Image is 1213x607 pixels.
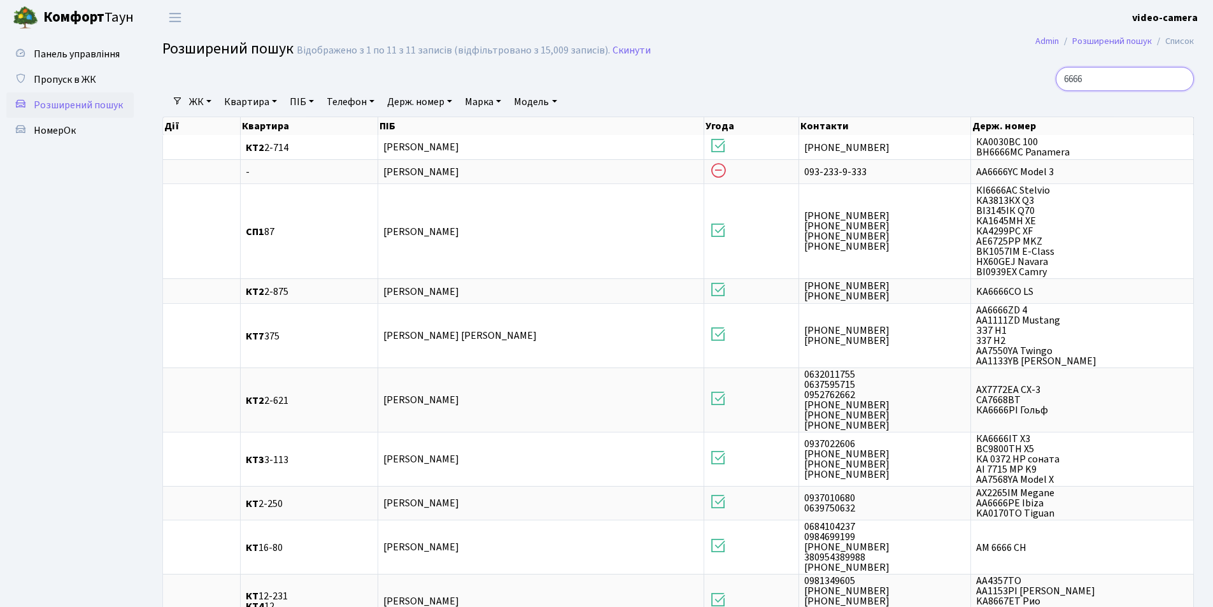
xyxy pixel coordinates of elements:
span: [PHONE_NUMBER] [PHONE_NUMBER] [PHONE_NUMBER] [PHONE_NUMBER] [804,211,965,252]
span: КІ6666АС Stelvio КА3813КХ Q3 ВІ3145ІК Q70 КА1645МН XE КА4299РС XF АЕ6725РР MKZ ВК1057ІМ E-Class H... [976,185,1188,277]
span: [PERSON_NAME] [383,497,459,511]
span: [PHONE_NUMBER] [PHONE_NUMBER] [804,325,965,346]
span: АХ2265ІМ Megane AA6666PE Ibiza KA0170TO Tiguan [976,488,1188,518]
a: ЖК [184,91,216,113]
a: Квартира [219,91,282,113]
li: Список [1152,34,1194,48]
span: 0684104237 0984699199 [PHONE_NUMBER] 380954389988 [PHONE_NUMBER] [804,522,965,573]
input: Пошук... [1056,67,1194,91]
span: 093-233-9-333 [804,167,965,177]
b: КТ7 [246,329,264,343]
span: - [246,167,372,177]
a: ПІБ [285,91,319,113]
a: НомерОк [6,118,134,143]
span: Пропуск в ЖК [34,73,96,87]
span: Розширений пошук [162,38,294,60]
span: Панель управління [34,47,120,61]
a: Модель [509,91,562,113]
a: Розширений пошук [6,92,134,118]
span: Таун [43,7,134,29]
span: КА6666ІТ X3 ВС9800ТН X5 КА 0372 НР соната АІ 7715 МР K9 АА7568YA Model X [976,434,1188,485]
span: 0937010680 0639750632 [804,493,965,513]
a: Пропуск в ЖК [6,67,134,92]
a: Держ. номер [382,91,457,113]
a: Admin [1035,34,1059,48]
th: Держ. номер [971,117,1194,135]
b: Комфорт [43,7,104,27]
span: 0632011755 0637595715 0952762662 [PHONE_NUMBER] [PHONE_NUMBER] [PHONE_NUMBER] [804,369,965,431]
th: Контакти [799,117,971,135]
span: KA6666CO LS [976,287,1188,297]
span: 16-80 [246,543,372,553]
span: 2-714 [246,143,372,153]
span: НомерОк [34,124,76,138]
span: 2-875 [246,287,372,297]
span: AA6666YC Model 3 [976,167,1188,177]
a: video-camera [1132,10,1198,25]
span: [PERSON_NAME] [383,541,459,555]
a: Розширений пошук [1072,34,1152,48]
span: [PERSON_NAME] [383,394,459,408]
b: КТ [246,497,259,511]
b: video-camera [1132,11,1198,25]
b: КТ2 [246,394,264,408]
a: Марка [460,91,506,113]
a: Скинути [613,45,651,57]
b: СП1 [246,225,264,239]
th: Дії [163,117,241,135]
span: 375 [246,331,372,341]
span: AA6666ZD 4 AA1111ZD Mustang ЗЗ7 H1 337 H2 AA7550YA Twingo AA1133YB [PERSON_NAME] [976,305,1188,366]
b: КТ3 [246,453,264,467]
b: КТ2 [246,285,264,299]
span: 0937022606 [PHONE_NUMBER] [PHONE_NUMBER] [PHONE_NUMBER] [804,439,965,480]
b: КТ [246,589,259,603]
span: [PERSON_NAME] [383,285,459,299]
span: [PERSON_NAME] [383,141,459,155]
span: 2-621 [246,396,372,406]
span: [PERSON_NAME] [383,165,459,179]
b: КТ [246,541,259,555]
th: Квартира [241,117,378,135]
span: Розширений пошук [34,98,123,112]
span: AM 6666 CH [976,543,1188,553]
th: Угода [704,117,799,135]
span: [PHONE_NUMBER] [804,143,965,153]
b: КТ2 [246,141,264,155]
img: logo.png [13,5,38,31]
button: Переключити навігацію [159,7,191,28]
span: [PERSON_NAME] [PERSON_NAME] [383,329,537,343]
span: [PHONE_NUMBER] [PHONE_NUMBER] [804,281,965,301]
span: 87 [246,227,372,237]
span: КА0030ВС 100 BH6666MC Panamera [976,137,1188,157]
span: 3-113 [246,455,372,465]
th: ПІБ [378,117,704,135]
div: Відображено з 1 по 11 з 11 записів (відфільтровано з 15,009 записів). [297,45,610,57]
span: АХ7772ЕА CX-3 СА7668ВТ КА6666РІ Гольф [976,385,1188,415]
span: [PERSON_NAME] [383,225,459,239]
span: [PERSON_NAME] [383,453,459,467]
nav: breadcrumb [1016,28,1213,55]
a: Панель управління [6,41,134,67]
span: 2-250 [246,499,372,509]
a: Телефон [322,91,380,113]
